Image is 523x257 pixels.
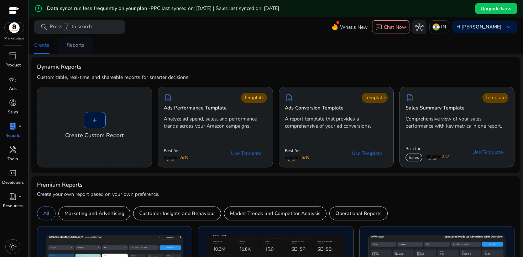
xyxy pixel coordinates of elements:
[37,182,83,188] h4: Premium Reports
[461,23,502,30] b: [PERSON_NAME]
[64,23,70,31] span: /
[5,132,20,139] p: Reports
[2,179,24,186] p: Developers
[340,21,368,33] span: What's New
[285,148,309,154] p: Best for
[231,150,261,157] span: Use Template
[362,93,388,103] div: Template
[406,146,449,151] p: Best for
[40,23,48,31] span: search
[37,191,514,198] p: Create your own report based on your own preference.
[241,93,267,103] div: Template
[4,36,24,41] p: Marketplace
[8,109,18,115] p: Sales
[372,20,409,34] button: chatChat Now
[5,22,24,33] img: amazon.svg
[64,210,124,217] p: Marketing and Advertising
[19,125,21,128] span: fiber_manual_record
[230,210,320,217] p: Market Trends and Competitor Analysis
[5,62,21,68] p: Product
[67,43,84,48] div: Reports
[475,3,517,14] button: Upgrade Now
[406,154,422,161] span: Sales
[9,75,17,84] span: campaign
[151,5,279,12] span: PPC last synced on: [DATE] | Sales last synced on: [DATE]
[415,23,424,31] span: hub
[472,149,503,156] span: Use Template
[19,195,21,198] span: fiber_manual_record
[467,147,508,158] button: Use Template
[375,24,382,31] span: chat
[9,192,17,201] span: book_4
[406,116,508,130] p: Comprehensive view of your sales performance with key metrics in one report.
[285,105,344,111] h5: Ads Conversion Template
[346,148,388,159] button: Use Template
[225,148,267,159] button: Use Template
[335,210,382,217] p: Operational Reports
[406,93,414,102] span: description
[504,23,513,31] span: keyboard_arrow_down
[441,21,446,33] p: IN
[352,150,382,157] span: Use Template
[43,210,49,217] p: All
[285,93,293,102] span: description
[456,25,502,30] p: Hi
[406,105,465,111] h5: Sales Summary Template
[34,4,43,13] mat-icon: error_outline
[37,63,82,71] h3: Dynamic Reports
[164,148,188,154] p: Best for
[9,169,17,177] span: code_blocks
[47,6,279,12] h5: Data syncs run less frequently on your plan -
[412,20,427,34] button: hub
[9,85,17,92] p: Ads
[9,122,17,130] span: lab_profile
[433,23,440,31] img: in.svg
[37,74,189,81] p: Customizable, real-time, and shareable reports for smarter decisions.
[164,116,267,130] p: Analyze ad spend, sales, and performance trends across your Amazon campaigns.
[285,116,388,130] p: A report template that provides a comprehensive of your ad conversions.
[164,105,227,111] h5: Ads Performance Template
[9,98,17,107] span: donut_small
[7,156,18,162] p: Tools
[65,131,124,140] h4: Create Custom Report
[139,210,215,217] p: Customer Insights and Behaviour
[481,5,512,12] span: Upgrade Now
[3,203,23,209] p: Resources
[9,242,17,251] span: light_mode
[34,43,49,48] div: Create
[482,93,508,103] div: Template
[384,24,406,31] p: Chat Now
[9,145,17,154] span: handyman
[164,93,172,102] span: description
[84,112,106,128] div: +
[50,23,92,31] p: Press to search
[9,52,17,60] span: inventory_2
